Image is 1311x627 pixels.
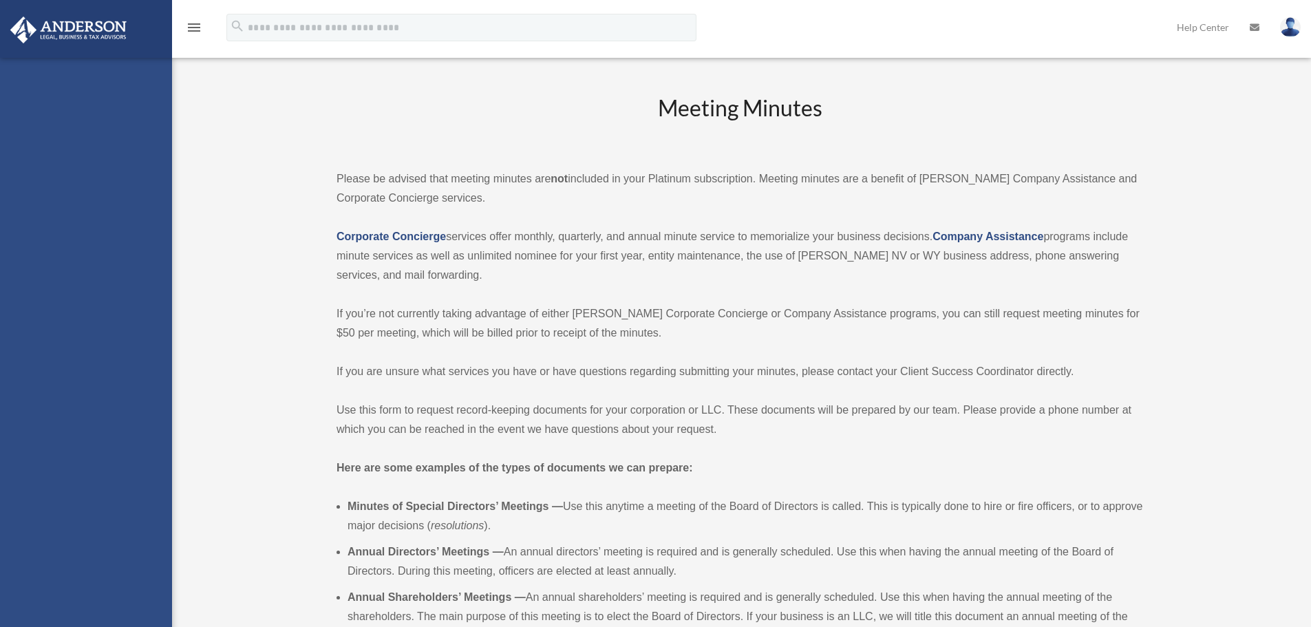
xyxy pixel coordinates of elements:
[337,462,693,474] strong: Here are some examples of the types of documents we can prepare:
[337,93,1143,150] h2: Meeting Minutes
[348,546,504,557] b: Annual Directors’ Meetings —
[348,497,1143,535] li: Use this anytime a meeting of the Board of Directors is called. This is typically done to hire or...
[431,520,484,531] em: resolutions
[551,173,568,184] strong: not
[348,591,526,603] b: Annual Shareholders’ Meetings —
[348,500,563,512] b: Minutes of Special Directors’ Meetings —
[337,401,1143,439] p: Use this form to request record-keeping documents for your corporation or LLC. These documents wi...
[337,227,1143,285] p: services offer monthly, quarterly, and annual minute service to memorialize your business decisio...
[1280,17,1301,37] img: User Pic
[186,24,202,36] a: menu
[230,19,245,34] i: search
[337,362,1143,381] p: If you are unsure what services you have or have questions regarding submitting your minutes, ple...
[6,17,131,43] img: Anderson Advisors Platinum Portal
[337,231,446,242] a: Corporate Concierge
[348,542,1143,581] li: An annual directors’ meeting is required and is generally scheduled. Use this when having the ann...
[337,304,1143,343] p: If you’re not currently taking advantage of either [PERSON_NAME] Corporate Concierge or Company A...
[186,19,202,36] i: menu
[932,231,1043,242] a: Company Assistance
[337,169,1143,208] p: Please be advised that meeting minutes are included in your Platinum subscription. Meeting minute...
